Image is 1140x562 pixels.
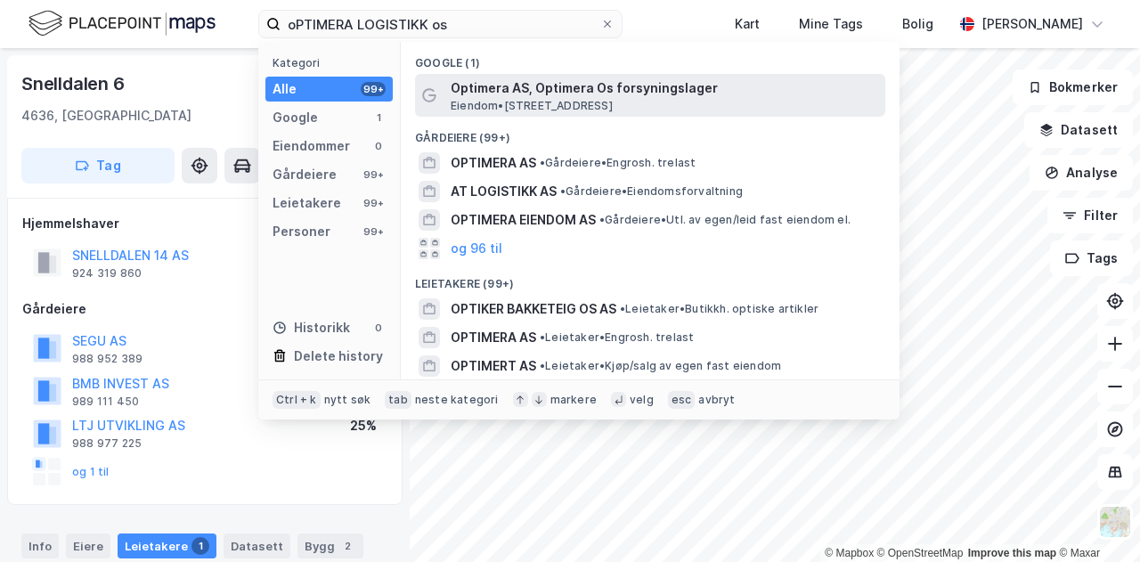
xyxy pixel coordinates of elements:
[668,391,696,409] div: esc
[1047,198,1133,233] button: Filter
[21,533,59,558] div: Info
[599,213,605,226] span: •
[281,11,600,37] input: Søk på adresse, matrikkel, gårdeiere, leietakere eller personer
[371,321,386,335] div: 0
[273,107,318,128] div: Google
[968,547,1056,559] a: Improve this map
[981,13,1083,35] div: [PERSON_NAME]
[451,238,502,259] button: og 96 til
[599,213,851,227] span: Gårdeiere • Utl. av egen/leid fast eiendom el.
[273,78,297,100] div: Alle
[361,82,386,96] div: 99+
[294,346,383,367] div: Delete history
[22,213,387,234] div: Hjemmelshaver
[451,77,878,99] span: Optimera AS, Optimera Os forsyningslager
[799,13,863,35] div: Mine Tags
[540,156,545,169] span: •
[361,224,386,239] div: 99+
[540,156,696,170] span: Gårdeiere • Engrosh. trelast
[361,167,386,182] div: 99+
[630,393,654,407] div: velg
[371,110,386,125] div: 1
[401,117,900,149] div: Gårdeiere (99+)
[451,209,596,231] span: OPTIMERA EIENDOM AS
[350,415,377,436] div: 25%
[72,436,142,451] div: 988 977 225
[224,533,290,558] div: Datasett
[28,8,216,39] img: logo.f888ab2527a4732fd821a326f86c7f29.svg
[825,547,874,559] a: Mapbox
[338,537,356,555] div: 2
[273,391,321,409] div: Ctrl + k
[324,393,371,407] div: nytt søk
[451,152,536,174] span: OPTIMERA AS
[620,302,818,316] span: Leietaker • Butikkh. optiske artikler
[1051,476,1140,562] iframe: Chat Widget
[451,327,536,348] span: OPTIMERA AS
[1050,240,1133,276] button: Tags
[66,533,110,558] div: Eiere
[297,533,363,558] div: Bygg
[21,148,175,183] button: Tag
[1030,155,1133,191] button: Analyse
[902,13,933,35] div: Bolig
[540,330,545,344] span: •
[620,302,625,315] span: •
[273,135,350,157] div: Eiendommer
[877,547,964,559] a: OpenStreetMap
[361,196,386,210] div: 99+
[371,139,386,153] div: 0
[1013,69,1133,105] button: Bokmerker
[451,355,536,377] span: OPTIMERT AS
[415,393,499,407] div: neste kategori
[540,359,781,373] span: Leietaker • Kjøp/salg av egen fast eiendom
[385,391,411,409] div: tab
[273,164,337,185] div: Gårdeiere
[1051,476,1140,562] div: Kontrollprogram for chat
[540,330,694,345] span: Leietaker • Engrosh. trelast
[451,298,616,320] span: OPTIKER BAKKETEIG OS AS
[401,42,900,74] div: Google (1)
[72,395,139,409] div: 989 111 450
[735,13,760,35] div: Kart
[698,393,735,407] div: avbryt
[451,99,613,113] span: Eiendom • [STREET_ADDRESS]
[550,393,597,407] div: markere
[273,56,393,69] div: Kategori
[540,359,545,372] span: •
[273,221,330,242] div: Personer
[22,298,387,320] div: Gårdeiere
[21,69,128,98] div: Snelldalen 6
[401,263,900,295] div: Leietakere (99+)
[451,181,557,202] span: AT LOGISTIKK AS
[273,192,341,214] div: Leietakere
[72,352,142,366] div: 988 952 389
[21,105,191,126] div: 4636, [GEOGRAPHIC_DATA]
[72,266,142,281] div: 924 319 860
[191,537,209,555] div: 1
[273,317,350,338] div: Historikk
[560,184,566,198] span: •
[560,184,743,199] span: Gårdeiere • Eiendomsforvaltning
[118,533,216,558] div: Leietakere
[1024,112,1133,148] button: Datasett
